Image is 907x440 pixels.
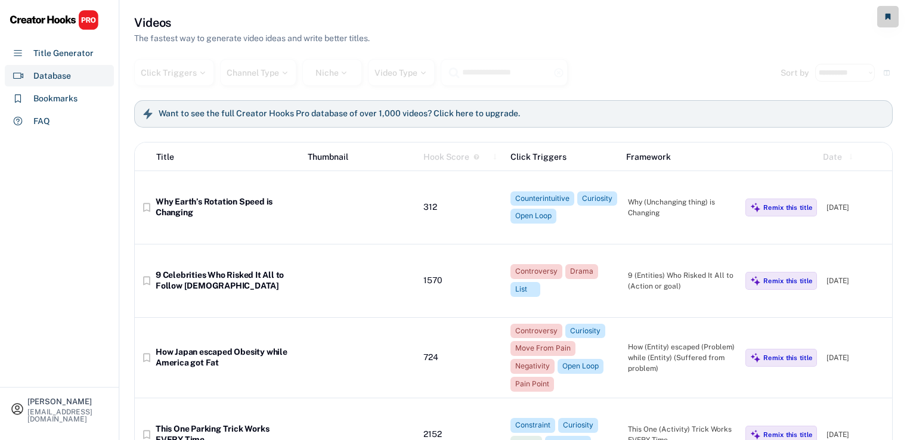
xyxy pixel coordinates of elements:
[750,429,761,440] img: MagicMajor%20%28Purple%29.svg
[423,275,501,286] div: 1570
[570,326,600,336] div: Curiosity
[27,408,109,423] div: [EMAIL_ADDRESS][DOMAIN_NAME]
[10,10,99,30] img: CHPRO%20Logo.svg
[628,342,736,374] div: How (Entity) escaped (Problem) while (Entity) (Suffered from problem)
[763,430,812,439] div: Remix this title
[156,347,296,368] div: How Japan escaped Obesity while America got Fat
[515,267,558,277] div: Controversy
[423,202,501,213] div: 312
[423,429,501,440] div: 2152
[308,151,414,163] div: Thumbnail
[515,284,535,295] div: List
[156,151,174,163] div: Title
[33,115,50,128] div: FAQ
[515,420,550,430] div: Constraint
[306,327,414,388] img: yH5BAEAAAAALAAAAAABAAEAAAIBRAA7
[826,429,886,440] div: [DATE]
[763,203,812,212] div: Remix this title
[141,275,153,287] button: bookmark_border
[33,70,71,82] div: Database
[27,398,109,405] div: [PERSON_NAME]
[553,67,564,78] button: highlight_remove
[134,32,370,45] div: The fastest way to generate video ideas and write better titles.
[141,202,153,213] button: bookmark_border
[306,177,414,238] img: yH5BAEAAAAALAAAAAABAAEAAAIBRAA7
[626,151,732,163] div: Framework
[515,326,558,336] div: Controversy
[510,151,617,163] div: Click Triggers
[33,47,94,60] div: Title Generator
[582,194,612,204] div: Curiosity
[156,270,296,291] div: 9 Celebrities Who Risked It All to Follow [DEMOGRAPHIC_DATA]
[515,211,552,221] div: Open Loop
[423,151,469,163] div: Hook Score
[227,69,290,77] div: Channel Type
[159,109,520,119] h6: Want to see the full Creator Hooks Pro database of over 1,000 videos? Click here to upgrade.
[562,361,599,371] div: Open Loop
[628,197,736,218] div: Why (Unchanging thing) is Changing
[134,14,171,31] h3: Videos
[515,343,571,354] div: Move From Pain
[374,69,428,77] div: Video Type
[306,250,414,311] img: yH5BAEAAAAALAAAAAABAAEAAAIBRAA7
[156,197,296,218] div: Why Earth’s Rotation Speed is Changing
[423,352,501,363] div: 724
[826,352,886,363] div: [DATE]
[628,270,736,292] div: 9 (Entities) Who Risked It All to (Action or goal)
[515,379,549,389] div: Pain Point
[763,354,812,362] div: Remix this title
[826,275,886,286] div: [DATE]
[763,277,812,285] div: Remix this title
[823,151,842,163] div: Date
[750,202,761,213] img: MagicMajor%20%28Purple%29.svg
[141,352,153,364] button: bookmark_border
[826,202,886,213] div: [DATE]
[750,275,761,286] img: MagicMajor%20%28Purple%29.svg
[141,69,208,77] div: Click Triggers
[315,69,349,77] div: Niche
[570,267,593,277] div: Drama
[33,92,78,105] div: Bookmarks
[515,194,569,204] div: Counterintuitive
[781,69,809,77] div: Sort by
[750,352,761,363] img: MagicMajor%20%28Purple%29.svg
[515,361,550,371] div: Negativity
[563,420,593,430] div: Curiosity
